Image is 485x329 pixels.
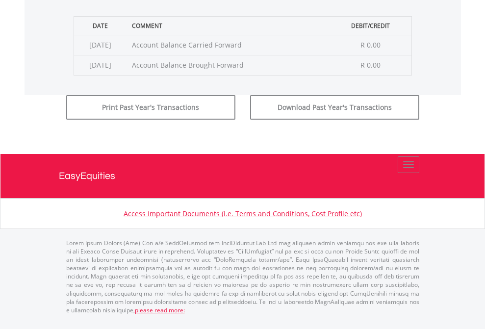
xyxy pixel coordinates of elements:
span: R 0.00 [360,60,381,70]
span: R 0.00 [360,40,381,50]
p: Lorem Ipsum Dolors (Ame) Con a/e SeddOeiusmod tem InciDiduntut Lab Etd mag aliquaen admin veniamq... [66,239,419,314]
button: Download Past Year's Transactions [250,95,419,120]
button: Print Past Year's Transactions [66,95,235,120]
th: Comment [127,16,330,35]
th: Debit/Credit [330,16,411,35]
a: EasyEquities [59,154,427,198]
a: Access Important Documents (i.e. Terms and Conditions, Cost Profile etc) [124,209,362,218]
a: please read more: [135,306,185,314]
th: Date [74,16,127,35]
td: [DATE] [74,35,127,55]
td: Account Balance Brought Forward [127,55,330,75]
td: [DATE] [74,55,127,75]
td: Account Balance Carried Forward [127,35,330,55]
